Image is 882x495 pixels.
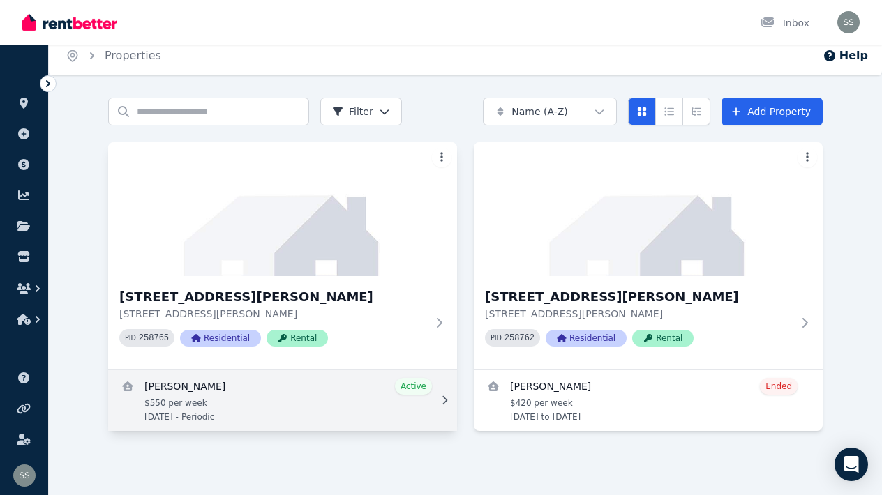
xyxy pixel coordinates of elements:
[835,448,868,481] div: Open Intercom Messenger
[798,148,817,167] button: More options
[485,287,792,307] h3: [STREET_ADDRESS][PERSON_NAME]
[485,307,792,321] p: [STREET_ADDRESS][PERSON_NAME]
[474,370,823,431] a: View details for Abby Carn
[119,287,426,307] h3: [STREET_ADDRESS][PERSON_NAME]
[108,370,457,431] a: View details for Patricia Hetherington
[491,334,502,342] small: PID
[13,464,36,487] img: Sally Shepherdson
[722,98,823,125] a: Add Property
[823,47,868,64] button: Help
[682,98,710,125] button: Expanded list view
[432,148,451,167] button: More options
[320,98,402,125] button: Filter
[511,105,568,119] span: Name (A-Z)
[105,49,161,62] a: Properties
[504,333,535,343] code: 258762
[628,98,656,125] button: Card view
[108,142,457,276] img: 10A Second Avenue, Seaton
[632,330,694,346] span: Rental
[546,330,627,346] span: Residential
[655,98,683,125] button: Compact list view
[139,333,169,343] code: 258765
[180,330,261,346] span: Residential
[49,36,178,75] nav: Breadcrumb
[628,98,710,125] div: View options
[474,142,823,276] img: 64 Selth Street, Albert Park
[332,105,373,119] span: Filter
[837,11,860,33] img: Sally Shepherdson
[108,142,457,369] a: 10A Second Avenue, Seaton[STREET_ADDRESS][PERSON_NAME][STREET_ADDRESS][PERSON_NAME]PID 258765Resi...
[119,307,426,321] p: [STREET_ADDRESS][PERSON_NAME]
[22,12,117,33] img: RentBetter
[483,98,617,125] button: Name (A-Z)
[474,142,823,369] a: 64 Selth Street, Albert Park[STREET_ADDRESS][PERSON_NAME][STREET_ADDRESS][PERSON_NAME]PID 258762R...
[267,330,328,346] span: Rental
[125,334,136,342] small: PID
[761,16,809,30] div: Inbox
